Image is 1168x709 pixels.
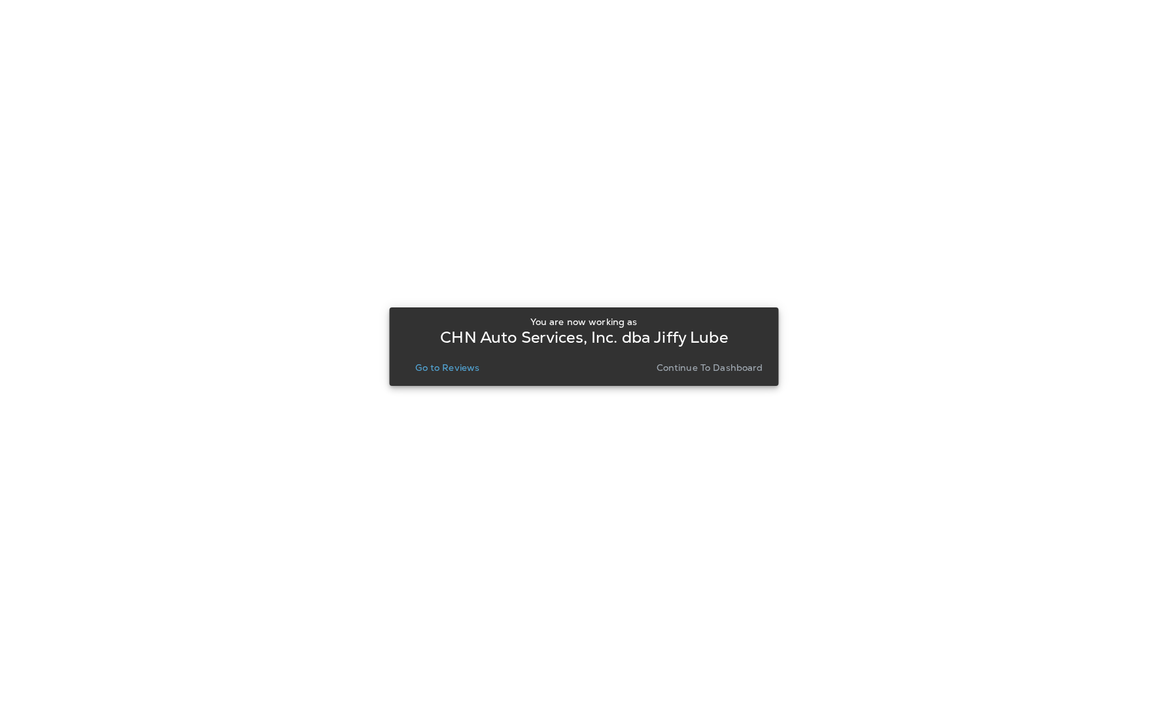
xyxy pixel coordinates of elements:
button: Go to Reviews [410,358,485,377]
p: You are now working as [530,317,637,327]
p: CHN Auto Services, Inc. dba Jiffy Lube [440,332,727,343]
button: Continue to Dashboard [651,358,768,377]
p: Continue to Dashboard [657,362,763,373]
p: Go to Reviews [415,362,479,373]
